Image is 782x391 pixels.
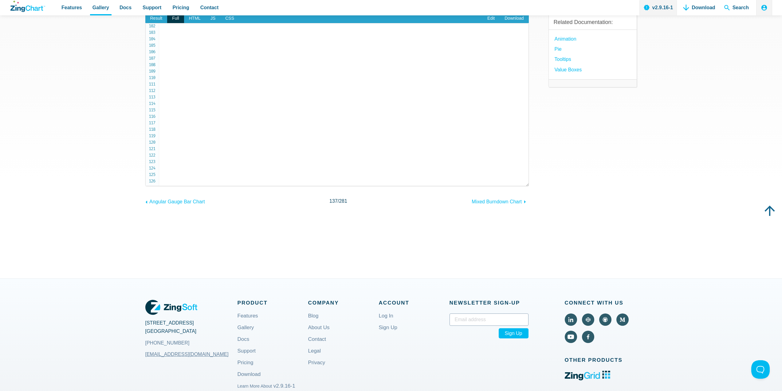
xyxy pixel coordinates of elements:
[172,3,189,12] span: Pricing
[565,331,577,343] a: Visit ZingChart on YouTube (external).
[143,3,161,12] span: Support
[308,360,325,375] a: Privacy
[616,313,629,326] a: Visit ZingChart on Medium (external).
[145,14,167,23] span: Result
[482,14,500,23] a: Edit
[565,313,577,326] a: Visit ZingChart on LinkedIn (external).
[450,313,529,326] input: Email address
[238,337,250,352] a: Docs
[238,349,256,363] a: Support
[379,325,397,340] a: Sign Up
[10,1,45,12] a: ZingChart Logo. Click to return to the homepage
[308,298,379,307] span: Company
[238,360,253,375] a: Pricing
[145,319,238,350] address: [STREET_ADDRESS] [GEOGRAPHIC_DATA]
[238,384,272,389] small: Learn More About
[308,337,326,352] a: Contact
[555,55,571,63] a: Tooltips
[450,298,529,307] span: Newsletter Sign‑up
[379,313,393,328] a: Log In
[149,199,205,204] span: Angular Gauge Bar Chart
[120,3,132,12] span: Docs
[200,3,219,12] span: Contact
[582,313,594,326] a: Visit ZingChart on CodePen (external).
[329,198,338,204] span: 137
[220,14,239,23] span: CSS
[472,199,522,204] span: Mixed Burndown Chart
[145,196,205,206] a: Angular Gauge Bar Chart
[565,298,637,307] span: Connect With Us
[751,360,770,379] iframe: Toggle Customer Support
[238,325,254,340] a: Gallery
[308,325,330,340] a: About Us
[555,45,562,53] a: Pie
[61,3,82,12] span: Features
[565,356,637,365] span: Other Products
[206,14,220,23] span: JS
[167,14,184,23] span: Full
[145,336,238,350] a: [PHONE_NUMBER]
[339,198,347,204] span: 281
[379,298,450,307] span: Account
[472,196,529,206] a: Mixed Burndown Chart
[238,298,308,307] span: Product
[308,349,321,363] a: Legal
[599,313,611,326] a: Visit ZingChart on GitHub (external).
[92,3,109,12] span: Gallery
[145,347,229,362] a: [EMAIL_ADDRESS][DOMAIN_NAME]
[555,35,576,43] a: Animation
[582,331,594,343] a: Visit ZingChart on Facebook (external).
[145,298,197,316] a: ZingSoft Logo. Click to visit the ZingSoft site (external).
[273,383,295,389] span: v2.9.16-1
[555,66,582,74] a: Value Boxes
[184,14,206,23] span: HTML
[565,376,611,381] a: ZingGrid logo. Click to visit the ZingGrid site (external).
[308,313,319,328] a: Blog
[500,14,529,23] a: Download
[238,372,261,387] a: Download
[554,19,632,26] h3: Related Documentation:
[238,313,258,328] a: Features
[329,197,347,205] span: /
[499,328,529,338] span: Sign Up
